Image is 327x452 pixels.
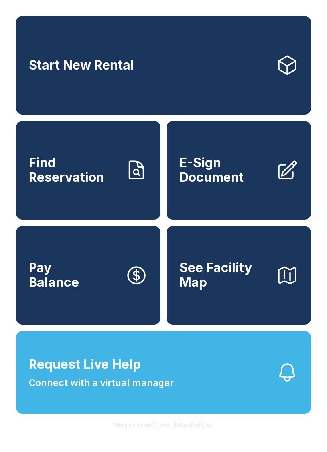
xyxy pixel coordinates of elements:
span: Find Reservation [29,156,119,185]
span: Request Live Help [29,355,141,374]
span: Pay Balance [29,261,79,290]
a: Start New Rental [16,16,311,115]
span: See Facility Map [179,261,270,290]
a: E-Sign Document [167,121,311,220]
button: See Facility Map [167,226,311,325]
span: Connect with a virtual manager [29,376,174,390]
span: E-Sign Document [179,156,270,185]
button: Request Live HelpConnect with a virtual manager [16,331,311,414]
button: VersionkrrefDLawElMlwz8nfSsJ [108,414,219,436]
a: Find Reservation [16,121,160,220]
button: PayBalance [16,226,160,325]
span: Start New Rental [29,58,134,73]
